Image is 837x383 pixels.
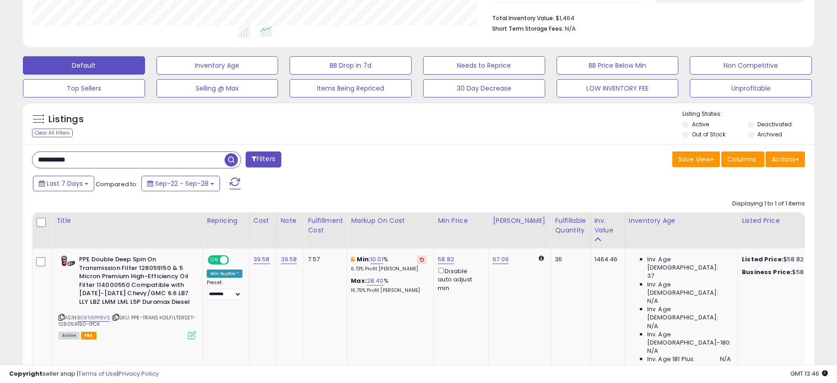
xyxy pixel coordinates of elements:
[47,179,83,188] span: Last 7 Days
[59,255,77,268] img: 41tEiwM3kjL._SL40_.jpg
[493,255,509,264] a: 67.09
[742,216,821,226] div: Listed Price
[757,130,782,138] label: Archived
[253,216,273,226] div: Cost
[565,24,576,33] span: N/A
[33,176,94,191] button: Last 7 Days
[672,151,720,167] button: Save View
[757,120,792,128] label: Deactivated
[367,276,384,286] a: 28.40
[141,176,220,191] button: Sep-22 - Sep-28
[647,330,731,347] span: Inv. Age [DEMOGRAPHIC_DATA]-180:
[423,56,545,75] button: Needs to Reprice
[78,369,117,378] a: Terms of Use
[682,110,814,119] p: Listing States:
[207,270,242,278] div: Win BuyBox *
[23,56,145,75] button: Default
[351,255,427,272] div: %
[79,255,190,308] b: PPE Double Deep Spin On Transmission Filter 128059150 & 5 Micron Premium High-Efficiency Oil Filt...
[732,200,805,208] div: Displaying 1 to 1 of 1 items
[207,216,246,226] div: Repricing
[493,216,547,226] div: [PERSON_NAME]
[555,255,583,264] div: 36
[742,268,818,276] div: $58.82
[555,216,586,235] div: Fulfillable Quantity
[246,151,281,167] button: Filters
[647,272,654,280] span: 37
[32,129,73,137] div: Clear All Filters
[721,151,764,167] button: Columns
[281,255,297,264] a: 39.58
[647,322,658,330] span: N/A
[692,130,725,138] label: Out of Stock
[253,255,270,264] a: 39.58
[77,314,110,322] a: B085RPP8V5
[370,255,383,264] a: 10.01
[692,120,709,128] label: Active
[155,179,209,188] span: Sep-22 - Sep-28
[720,355,731,363] span: N/A
[228,256,242,264] span: OFF
[766,151,805,167] button: Actions
[351,276,367,285] b: Max:
[281,216,300,226] div: Note
[9,369,43,378] strong: Copyright
[81,332,97,340] span: FBA
[156,79,279,97] button: Selling @ Max
[647,305,731,322] span: Inv. Age [DEMOGRAPHIC_DATA]:
[647,281,731,297] span: Inv. Age [DEMOGRAPHIC_DATA]:
[357,255,370,264] b: Min:
[742,255,783,264] b: Listed Price:
[492,14,554,22] b: Total Inventory Value:
[492,12,798,23] li: $1,464
[690,56,812,75] button: Non Competitive
[118,369,159,378] a: Privacy Policy
[23,79,145,97] button: Top Sellers
[59,314,196,328] span: | SKU: PPE-TRANS+OILFILTERSET-128059150-1PCK
[156,56,279,75] button: Inventory Age
[438,255,454,264] a: 58.82
[207,280,242,300] div: Preset:
[59,332,80,340] span: All listings currently available for purchase on Amazon
[727,155,756,164] span: Columns
[290,79,412,97] button: Items Being Repriced
[647,347,658,355] span: N/A
[790,369,828,378] span: 2025-10-6 13:46 GMT
[438,216,485,226] div: Min Price
[290,56,412,75] button: BB Drop in 7d
[48,113,84,126] h5: Listings
[209,256,220,264] span: ON
[492,25,563,32] b: Short Term Storage Fees:
[629,216,734,226] div: Inventory Age
[690,79,812,97] button: Unprofitable
[351,287,427,294] p: 16.75% Profit [PERSON_NAME]
[438,266,482,292] div: Disable auto adjust min
[9,370,159,378] div: seller snap | |
[647,255,731,272] span: Inv. Age [DEMOGRAPHIC_DATA]:
[351,277,427,294] div: %
[742,255,818,264] div: $58.82
[96,180,138,189] span: Compared to:
[423,79,545,97] button: 30 Day Decrease
[557,79,679,97] button: LOW INVENTORY FEE
[595,255,618,264] div: 1464.46
[351,266,427,272] p: 6.73% Profit [PERSON_NAME]
[557,56,679,75] button: BB Price Below Min
[647,297,658,305] span: N/A
[595,216,621,235] div: Inv. value
[308,255,340,264] div: 7.57
[347,212,434,248] th: The percentage added to the cost of goods (COGS) that forms the calculator for Min & Max prices.
[647,355,695,363] span: Inv. Age 181 Plus:
[742,268,792,276] b: Business Price:
[59,255,196,338] div: ASIN:
[351,216,430,226] div: Markup on Cost
[308,216,343,235] div: Fulfillment Cost
[56,216,199,226] div: Title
